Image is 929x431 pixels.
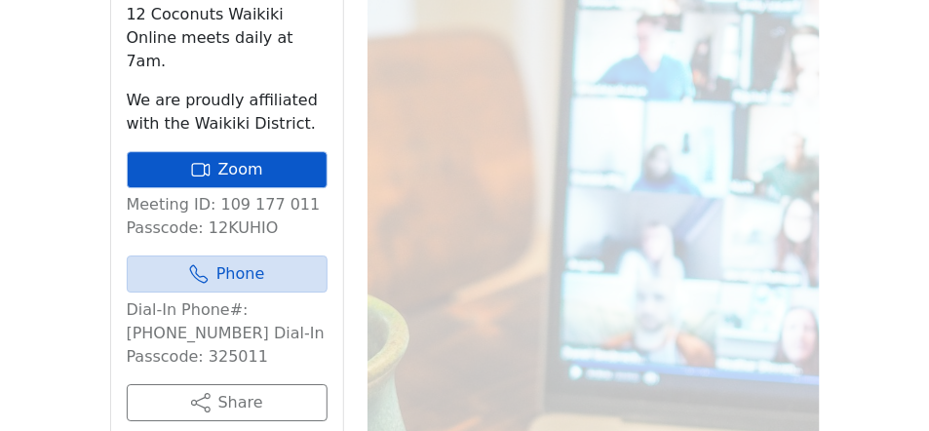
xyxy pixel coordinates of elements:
p: 12 Coconuts Waikiki Online meets daily at 7am. [127,3,328,73]
p: Dial-In Phone#: [PHONE_NUMBER] Dial-In Passcode: 325011 [127,298,328,369]
p: Meeting ID: 109 177 011 Passcode: 12KUHIO [127,193,328,240]
a: Phone [127,255,328,293]
p: We are proudly affiliated with the Waikiki District. [127,89,328,136]
button: Share [127,384,328,421]
a: Zoom [127,151,328,188]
